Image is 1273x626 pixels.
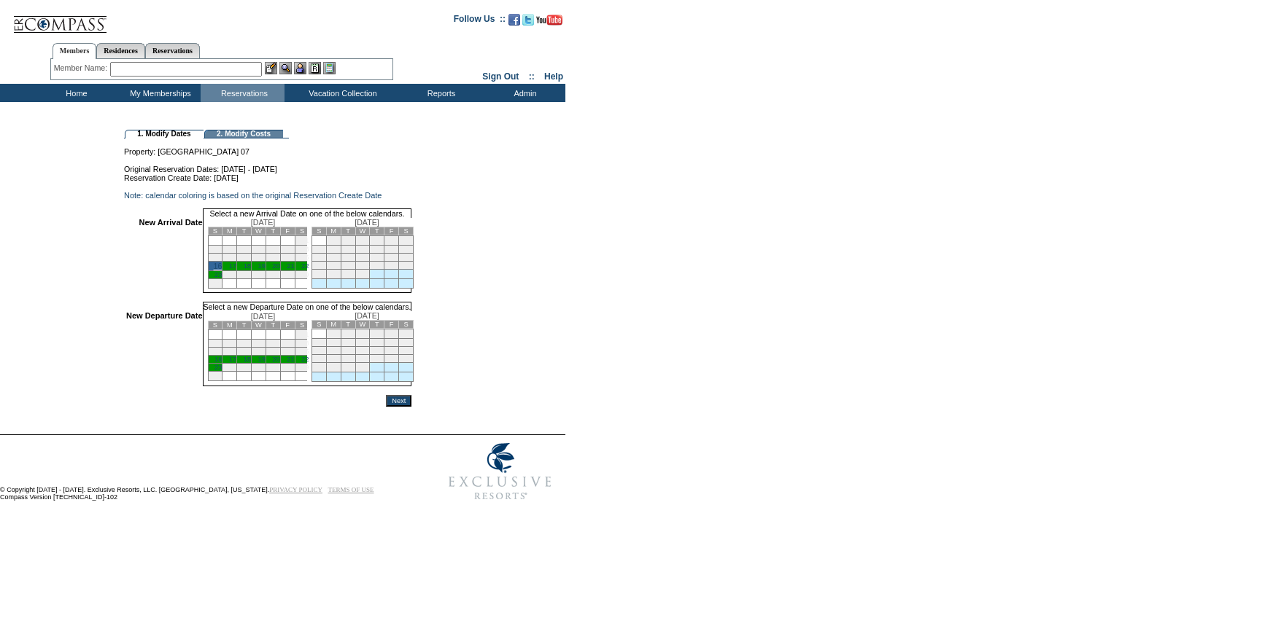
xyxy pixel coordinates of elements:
[384,236,399,246] td: 5
[287,262,294,270] a: 21
[252,340,266,348] td: 5
[214,356,222,363] a: 16
[117,84,201,102] td: My Memberships
[237,271,252,279] td: 25
[223,227,237,235] td: M
[326,355,341,363] td: 22
[399,339,414,347] td: 13
[279,62,292,74] img: View
[355,254,370,262] td: 17
[326,236,341,246] td: 1
[252,227,266,235] td: W
[266,254,280,262] td: 13
[258,356,266,363] a: 19
[355,262,370,270] td: 24
[223,254,237,262] td: 10
[355,311,379,320] span: [DATE]
[312,339,326,347] td: 7
[326,339,341,347] td: 8
[312,270,326,279] td: 28
[301,356,309,363] a: 22
[384,339,399,347] td: 12
[355,347,370,355] td: 17
[269,486,322,493] a: PRIVACY POLICY
[326,262,341,270] td: 22
[223,271,237,279] td: 24
[229,356,236,363] a: 17
[223,364,237,372] td: 24
[237,254,252,262] td: 11
[295,271,309,279] td: 29
[223,348,237,356] td: 10
[294,62,306,74] img: Impersonate
[203,208,412,218] td: Select a new Arrival Date on one of the below calendars.
[266,246,280,254] td: 6
[201,84,285,102] td: Reservations
[370,254,384,262] td: 18
[384,355,399,363] td: 26
[355,329,370,339] td: 3
[265,62,277,74] img: b_edit.gif
[295,254,309,262] td: 15
[295,330,309,340] td: 1
[252,348,266,356] td: 12
[341,347,355,355] td: 16
[312,347,326,355] td: 14
[326,227,341,235] td: M
[399,227,414,235] td: S
[266,271,280,279] td: 27
[272,356,279,363] a: 20
[126,311,203,386] td: New Departure Date
[280,321,295,329] td: F
[399,236,414,246] td: 6
[482,71,519,82] a: Sign Out
[214,262,223,270] a: 16
[341,329,355,339] td: 2
[370,227,384,235] td: T
[266,364,280,372] td: 27
[54,62,110,74] div: Member Name:
[323,62,336,74] img: b_calculator.gif
[280,364,295,372] td: 28
[341,254,355,262] td: 16
[237,227,252,235] td: T
[326,246,341,254] td: 8
[295,340,309,348] td: 8
[237,364,252,372] td: 25
[208,321,223,329] td: S
[384,262,399,270] td: 26
[312,355,326,363] td: 21
[384,329,399,339] td: 5
[96,43,145,58] a: Residences
[399,347,414,355] td: 20
[272,262,279,270] a: 20
[295,364,309,372] td: 29
[295,236,309,246] td: 1
[285,84,398,102] td: Vacation Collection
[399,262,414,270] td: 27
[355,363,370,372] td: 31
[223,246,237,254] td: 3
[355,339,370,347] td: 10
[355,218,379,227] span: [DATE]
[312,227,326,235] td: S
[370,347,384,355] td: 18
[223,321,237,329] td: M
[341,270,355,279] td: 30
[145,43,200,58] a: Reservations
[384,347,399,355] td: 19
[384,321,399,329] td: F
[536,15,562,26] img: Subscribe to our YouTube Channel
[252,321,266,329] td: W
[252,271,266,279] td: 26
[208,227,223,235] td: S
[370,262,384,270] td: 25
[295,227,309,235] td: S
[341,227,355,235] td: T
[280,340,295,348] td: 7
[508,14,520,26] img: Become our fan on Facebook
[399,329,414,339] td: 6
[370,321,384,329] td: T
[522,18,534,27] a: Follow us on Twitter
[252,246,266,254] td: 5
